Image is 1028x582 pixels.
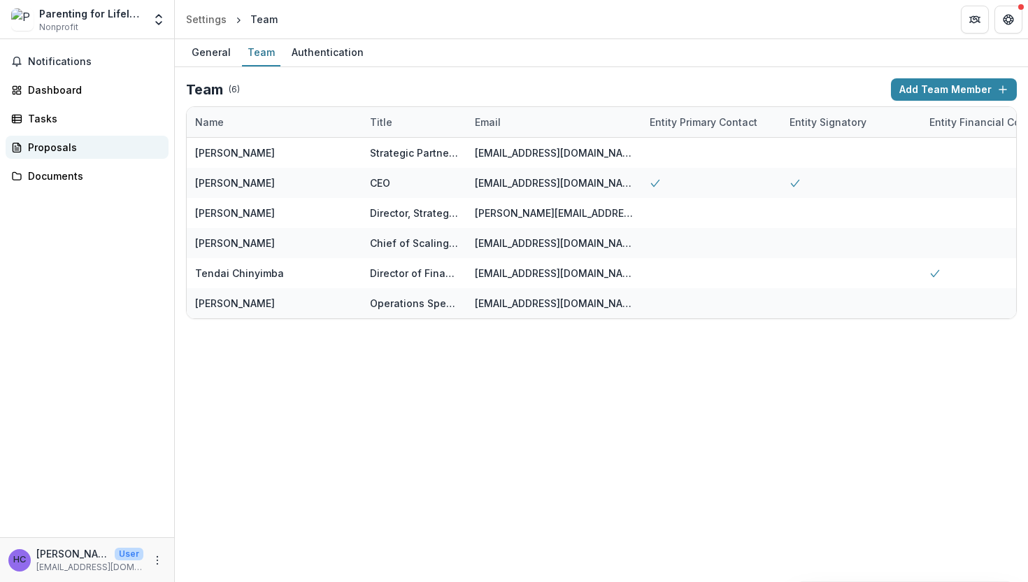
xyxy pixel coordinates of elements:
[475,176,633,190] div: [EMAIL_ADDRESS][DOMAIN_NAME]
[475,266,633,281] div: [EMAIL_ADDRESS][DOMAIN_NAME]
[36,546,109,561] p: [PERSON_NAME]
[149,552,166,569] button: More
[370,206,458,220] div: Director, Strategic Partnerships
[195,145,275,160] div: [PERSON_NAME]
[250,12,278,27] div: Team
[28,56,163,68] span: Notifications
[187,107,362,137] div: Name
[229,83,240,96] p: ( 6 )
[149,6,169,34] button: Open entity switcher
[641,107,781,137] div: Entity Primary Contact
[362,115,401,129] div: Title
[115,548,143,560] p: User
[466,107,641,137] div: Email
[6,164,169,187] a: Documents
[195,206,275,220] div: [PERSON_NAME]
[39,6,143,21] div: Parenting for Lifelong Health
[28,83,157,97] div: Dashboard
[475,296,633,311] div: [EMAIL_ADDRESS][DOMAIN_NAME]
[475,145,633,160] div: [EMAIL_ADDRESS][DOMAIN_NAME]
[362,107,466,137] div: Title
[781,107,921,137] div: Entity Signatory
[28,140,157,155] div: Proposals
[39,21,78,34] span: Nonprofit
[466,115,509,129] div: Email
[370,266,458,281] div: Director of Finance and Operations
[370,296,458,311] div: Operations Specialist
[180,9,232,29] a: Settings
[186,12,227,27] div: Settings
[186,42,236,62] div: General
[195,176,275,190] div: [PERSON_NAME]
[6,107,169,130] a: Tasks
[195,266,284,281] div: Tendai Chinyimba
[781,115,875,129] div: Entity Signatory
[370,176,390,190] div: CEO
[242,39,280,66] a: Team
[11,8,34,31] img: Parenting for Lifelong Health
[961,6,989,34] button: Partners
[186,81,223,98] h2: Team
[187,115,232,129] div: Name
[242,42,280,62] div: Team
[475,236,633,250] div: [EMAIL_ADDRESS][DOMAIN_NAME]
[891,78,1017,101] button: Add Team Member
[370,145,458,160] div: Strategic Partnerships Manager
[475,206,633,220] div: [PERSON_NAME][EMAIL_ADDRESS][DOMAIN_NAME]
[6,50,169,73] button: Notifications
[286,42,369,62] div: Authentication
[641,115,766,129] div: Entity Primary Contact
[6,136,169,159] a: Proposals
[186,39,236,66] a: General
[195,296,275,311] div: [PERSON_NAME]
[180,9,283,29] nav: breadcrumb
[6,78,169,101] a: Dashboard
[195,236,275,250] div: [PERSON_NAME]
[286,39,369,66] a: Authentication
[36,561,143,574] p: [EMAIL_ADDRESS][DOMAIN_NAME]
[28,169,157,183] div: Documents
[994,6,1022,34] button: Get Help
[13,555,26,565] div: Hannah Clark
[28,111,157,126] div: Tasks
[370,236,458,250] div: Chief of Scaling and Innovations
